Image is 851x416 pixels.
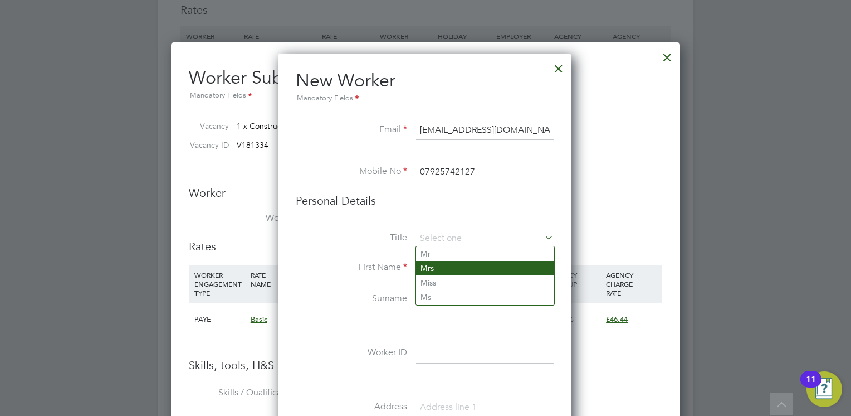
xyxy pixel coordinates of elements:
[251,315,267,324] span: Basic
[184,140,229,150] label: Vacancy ID
[189,387,300,399] label: Skills / Qualifications
[606,315,628,324] span: £46.44
[296,166,407,177] label: Mobile No
[237,140,268,150] span: V181334
[296,262,407,273] label: First Name
[416,261,554,275] li: Mrs
[189,212,300,224] label: Worker
[192,303,248,336] div: PAYE
[296,347,407,359] label: Worker ID
[806,371,842,407] button: Open Resource Center, 11 new notifications
[189,358,662,373] h3: Skills, tools, H&S
[296,194,554,208] h3: Personal Details
[296,124,407,136] label: Email
[416,290,554,304] li: Ms
[296,401,407,413] label: Address
[189,186,662,200] h3: Worker
[248,265,322,294] div: RATE NAME
[237,121,358,131] span: 1 x Construction Lecturer Electri…
[189,239,662,254] h3: Rates
[416,275,554,290] li: Miss
[603,265,659,303] div: AGENCY CHARGE RATE
[192,265,248,303] div: WORKER ENGAGEMENT TYPE
[806,379,816,394] div: 11
[296,69,554,105] h2: New Worker
[189,58,662,102] h2: Worker Submission
[416,246,554,261] li: Mr
[547,265,603,294] div: AGENCY MARKUP
[296,293,407,304] label: Surname
[296,232,407,244] label: Title
[296,93,554,105] div: Mandatory Fields
[189,90,662,102] div: Mandatory Fields
[184,121,229,131] label: Vacancy
[416,230,554,247] input: Select one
